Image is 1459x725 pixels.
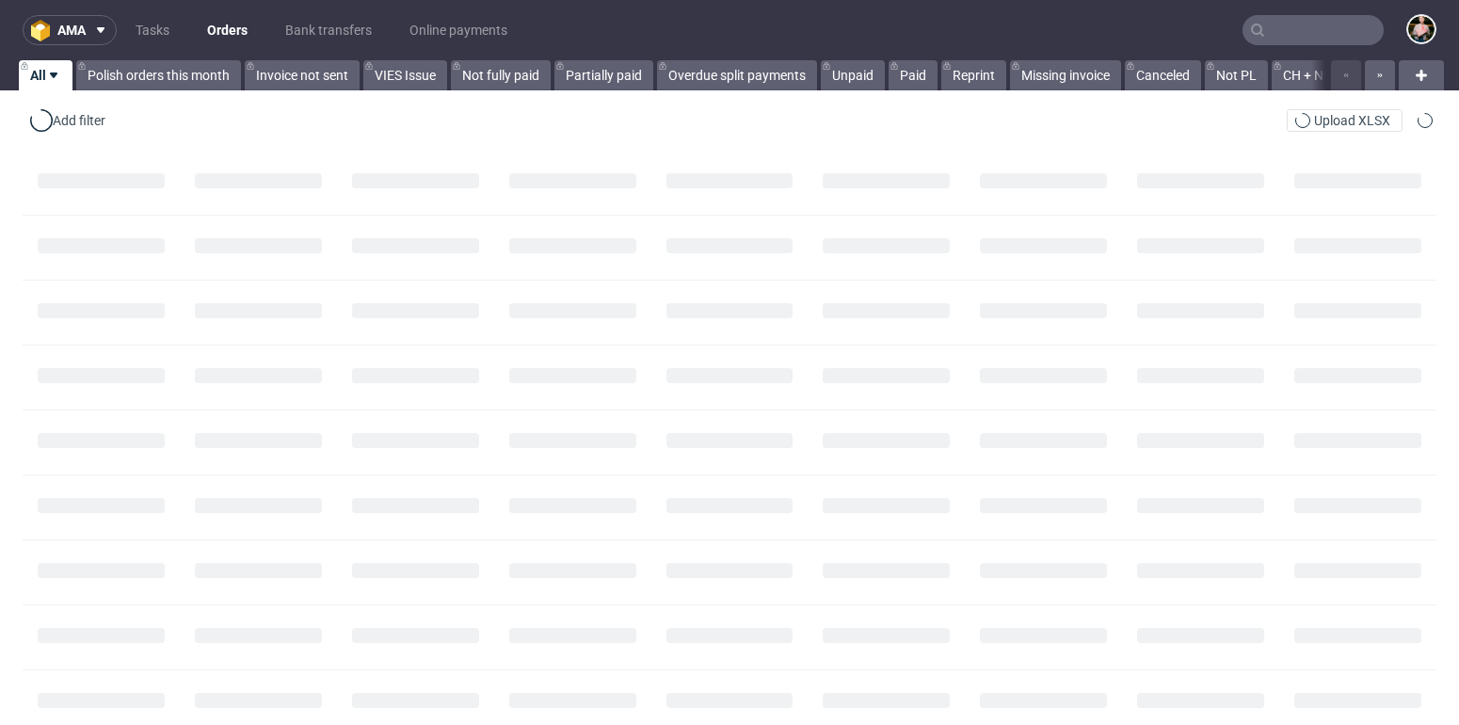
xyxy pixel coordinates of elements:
a: Tasks [124,15,181,45]
a: Invoice not sent [245,60,360,90]
button: Upload XLSX [1287,109,1403,132]
a: Overdue split payments [657,60,817,90]
a: VIES Issue [363,60,447,90]
div: Add filter [26,105,109,136]
a: Online payments [398,15,519,45]
a: CH + NO [1272,60,1344,90]
img: logo [31,20,57,41]
a: Partially paid [554,60,653,90]
a: Missing invoice [1010,60,1121,90]
a: Not fully paid [451,60,551,90]
img: Marta Tomaszewska [1408,16,1435,42]
span: Upload XLSX [1310,114,1394,127]
a: Not PL [1205,60,1268,90]
a: Unpaid [821,60,885,90]
a: Paid [889,60,938,90]
a: Orders [196,15,259,45]
span: ama [57,24,86,37]
a: All [19,60,72,90]
a: Reprint [941,60,1006,90]
a: Polish orders this month [76,60,241,90]
a: Bank transfers [274,15,383,45]
a: Canceled [1125,60,1201,90]
button: ama [23,15,117,45]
